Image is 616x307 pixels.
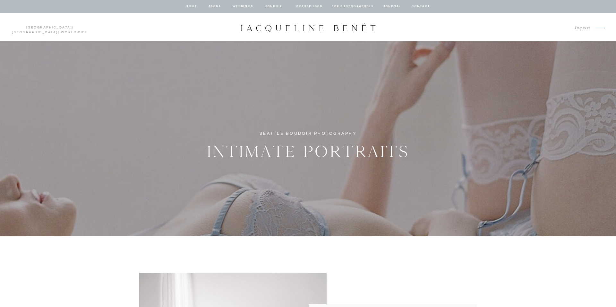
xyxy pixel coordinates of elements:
[206,139,411,161] h2: Intimate Portraits
[410,4,431,9] a: contact
[26,26,73,29] a: [GEOGRAPHIC_DATA]
[295,4,322,9] a: Motherhood
[382,4,402,9] a: journal
[208,4,221,9] a: about
[265,4,283,9] a: BOUDOIR
[185,4,198,9] a: home
[332,4,373,9] a: for photographers
[256,130,360,137] h1: Seattle Boudoir Photography
[232,4,254,9] a: Weddings
[569,24,591,32] a: Inquire
[12,31,58,34] a: [GEOGRAPHIC_DATA]
[9,25,91,29] p: | | Worldwide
